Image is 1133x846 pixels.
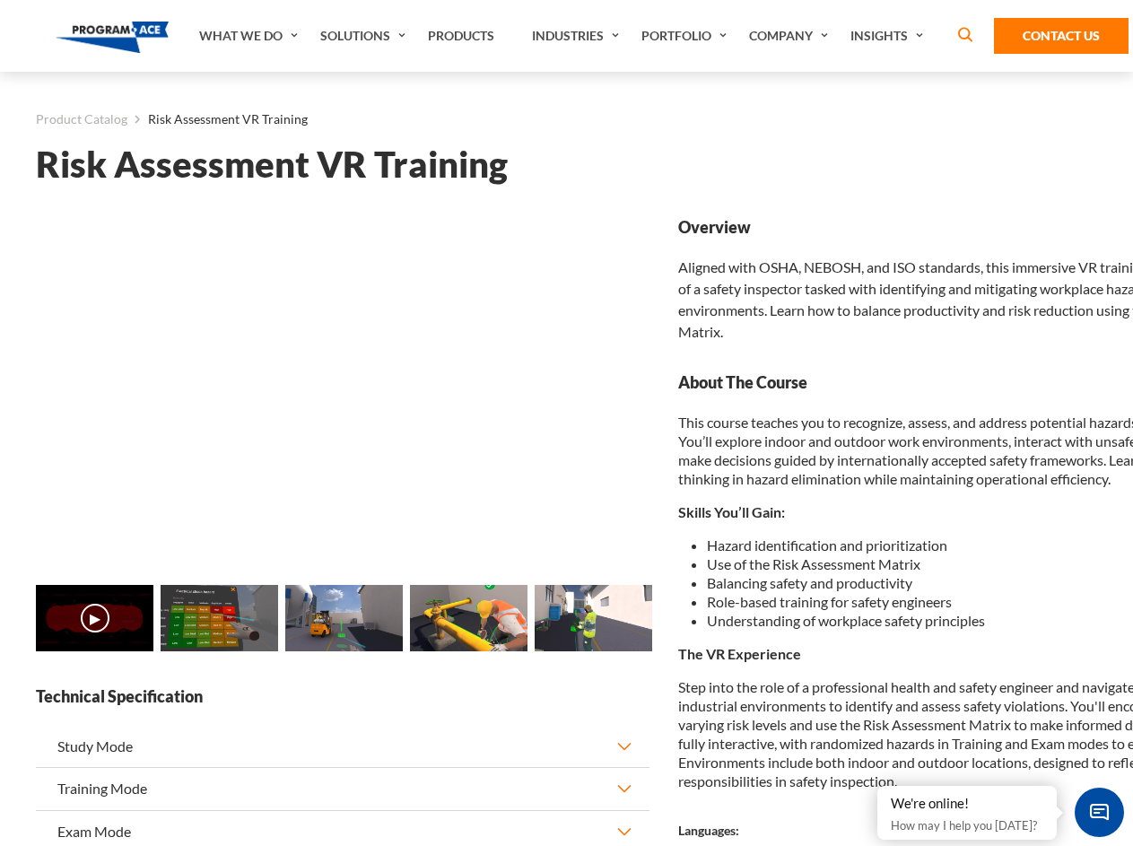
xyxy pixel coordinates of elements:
[36,768,649,809] button: Training Mode
[678,823,739,838] strong: Languages:
[81,604,109,632] button: ▶
[36,108,127,131] a: Product Catalog
[891,815,1043,836] p: How may I help you [DATE]?
[994,18,1129,54] a: Contact Us
[1075,788,1124,837] span: Chat Widget
[535,585,652,651] img: Risk Assessment VR Training - Preview 4
[285,585,403,651] img: Risk Assessment VR Training - Preview 2
[891,795,1043,813] div: We're online!
[410,585,527,651] img: Risk Assessment VR Training - Preview 3
[56,22,170,53] img: Program-Ace
[36,726,649,767] button: Study Mode
[36,685,649,708] strong: Technical Specification
[36,216,649,562] iframe: Risk Assessment VR Training - Video 0
[36,585,153,651] img: Risk Assessment VR Training - Video 0
[127,108,308,131] li: Risk Assessment VR Training
[161,585,278,651] img: Risk Assessment VR Training - Preview 1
